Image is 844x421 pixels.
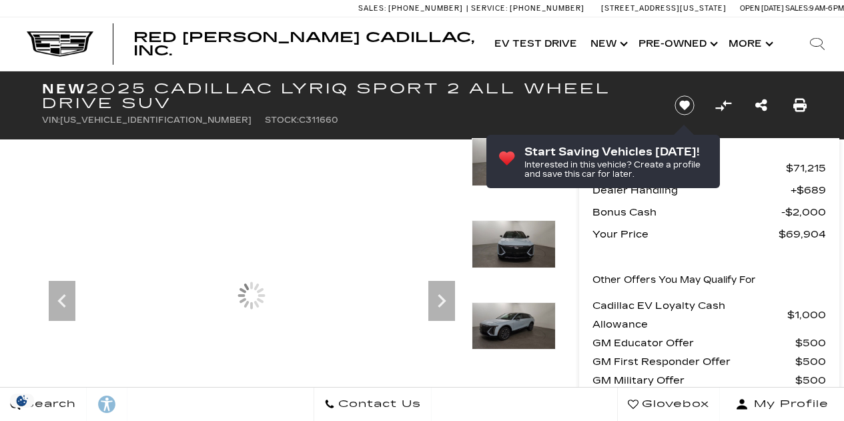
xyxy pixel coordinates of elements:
span: $689 [791,181,826,199]
a: Red [PERSON_NAME] Cadillac, Inc. [133,31,474,57]
a: EV Test Drive [488,17,584,71]
img: New 2025 Nimbus Metallic Cadillac Sport 2 image 3 [472,220,556,268]
a: MSRP $71,215 [592,159,826,177]
button: Compare Vehicle [713,95,733,115]
span: C311660 [299,115,338,125]
span: Glovebox [639,395,709,414]
span: $71,215 [786,159,826,177]
span: $2,000 [781,203,826,222]
a: GM Military Offer $500 [592,371,826,390]
a: Glovebox [617,388,720,421]
a: New [584,17,632,71]
button: Open user profile menu [720,388,844,421]
a: Service: [PHONE_NUMBER] [466,5,588,12]
a: Share this New 2025 Cadillac LYRIQ Sport 2 All Wheel Drive SUV [755,96,767,115]
span: [US_VEHICLE_IDENTIFICATION_NUMBER] [60,115,252,125]
span: Your Price [592,225,779,244]
span: VIN: [42,115,60,125]
a: Print this New 2025 Cadillac LYRIQ Sport 2 All Wheel Drive SUV [793,96,807,115]
span: $1,000 [787,306,826,324]
button: More [722,17,777,71]
a: Cadillac EV Loyalty Cash Allowance $1,000 [592,296,826,334]
span: Search [21,395,76,414]
span: Bonus Cash [592,203,781,222]
span: $500 [795,352,826,371]
img: Cadillac Dark Logo with Cadillac White Text [27,31,93,57]
strong: New [42,81,86,97]
img: Opt-Out Icon [7,394,37,408]
a: Your Price $69,904 [592,225,826,244]
img: New 2025 Nimbus Metallic Cadillac Sport 2 image 4 [472,302,556,350]
span: Cadillac EV Loyalty Cash Allowance [592,296,787,334]
section: Click to Open Cookie Consent Modal [7,394,37,408]
span: Sales: [358,4,386,13]
a: [STREET_ADDRESS][US_STATE] [601,4,727,13]
span: Contact Us [335,395,421,414]
img: New 2025 Nimbus Metallic Cadillac Sport 2 image 2 [472,138,556,186]
span: [PHONE_NUMBER] [510,4,584,13]
a: Contact Us [314,388,432,421]
button: Save vehicle [670,95,699,116]
span: GM First Responder Offer [592,352,795,371]
a: Pre-Owned [632,17,722,71]
a: Dealer Handling $689 [592,181,826,199]
span: $500 [795,371,826,390]
span: Dealer Handling [592,181,791,199]
p: Other Offers You May Qualify For [592,271,756,290]
span: Sales: [785,4,809,13]
a: Bonus Cash $2,000 [592,203,826,222]
span: [PHONE_NUMBER] [388,4,463,13]
a: GM First Responder Offer $500 [592,352,826,371]
span: Stock: [265,115,299,125]
span: GM Military Offer [592,371,795,390]
span: $500 [795,334,826,352]
a: Sales: [PHONE_NUMBER] [358,5,466,12]
span: 9 AM-6 PM [809,4,844,13]
span: Red [PERSON_NAME] Cadillac, Inc. [133,29,474,59]
span: Service: [471,4,508,13]
div: Previous [49,281,75,321]
span: My Profile [749,395,829,414]
span: GM Educator Offer [592,334,795,352]
span: Open [DATE] [740,4,784,13]
h1: 2025 Cadillac LYRIQ Sport 2 All Wheel Drive SUV [42,81,653,111]
span: $69,904 [779,225,826,244]
a: GM Educator Offer $500 [592,334,826,352]
span: MSRP [592,159,786,177]
div: Next [428,281,455,321]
